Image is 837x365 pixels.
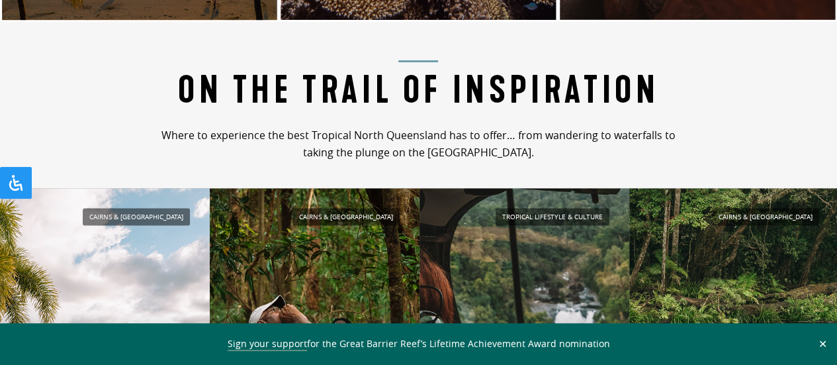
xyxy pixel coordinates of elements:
[815,338,830,350] button: Close
[153,127,684,162] p: Where to experience the best Tropical North Queensland has to offer… from wandering to waterfalls...
[228,337,610,351] span: for the Great Barrier Reef’s Lifetime Achievement Award nomination
[153,60,684,113] h2: On the Trail of Inspiration
[228,337,307,351] a: Sign your support
[8,175,24,191] svg: Open Accessibility Panel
